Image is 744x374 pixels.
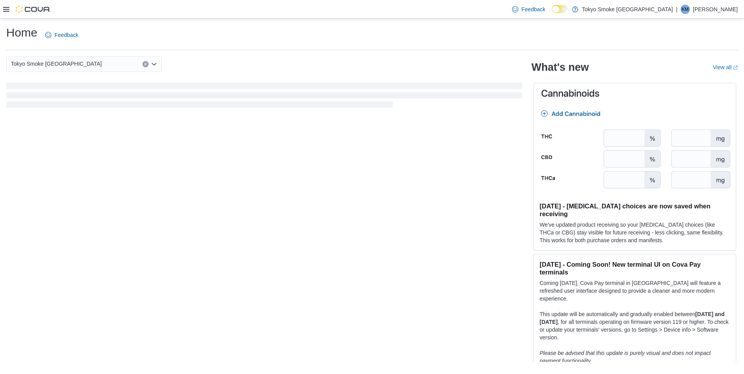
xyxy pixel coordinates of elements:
span: KM [682,5,689,14]
p: Coming [DATE], Cova Pay terminal in [GEOGRAPHIC_DATA] will feature a refreshed user interface des... [540,279,730,302]
a: View allExternal link [713,64,738,70]
a: Feedback [509,2,548,17]
span: Feedback [521,5,545,13]
button: Clear input [142,61,149,67]
p: [PERSON_NAME] [693,5,738,14]
svg: External link [733,65,738,70]
em: Please be advised that this update is purely visual and does not impact payment functionality. [540,350,711,364]
div: Kory McNabb [681,5,690,14]
h1: Home [6,25,37,40]
p: This update will be automatically and gradually enabled between , for all terminals operating on ... [540,310,730,341]
h3: [DATE] - Coming Soon! New terminal UI on Cova Pay terminals [540,260,730,276]
img: Cova [16,5,51,13]
input: Dark Mode [552,5,568,13]
h2: What's new [532,61,589,73]
span: Loading [6,84,522,109]
span: Feedback [54,31,78,39]
a: Feedback [42,27,81,43]
p: | [676,5,677,14]
p: Tokyo Smoke [GEOGRAPHIC_DATA] [582,5,673,14]
button: Open list of options [151,61,157,67]
span: Tokyo Smoke [GEOGRAPHIC_DATA] [11,59,102,68]
h3: [DATE] - [MEDICAL_DATA] choices are now saved when receiving [540,202,730,218]
p: We've updated product receiving so your [MEDICAL_DATA] choices (like THCa or CBG) stay visible fo... [540,221,730,244]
